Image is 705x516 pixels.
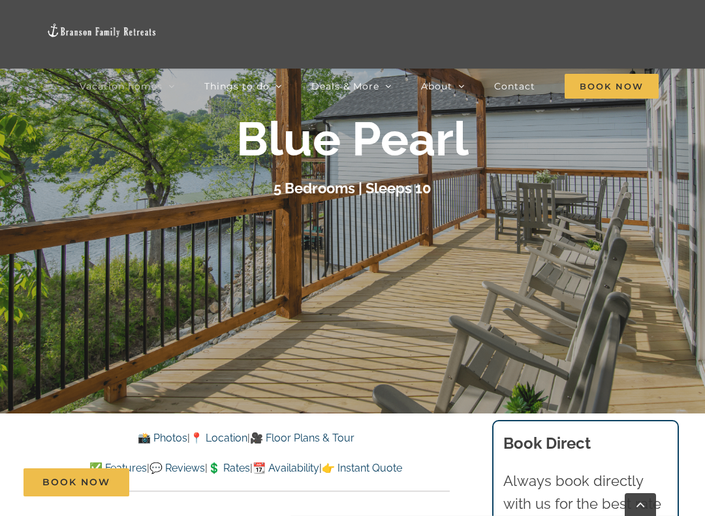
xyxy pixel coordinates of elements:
[311,82,379,91] span: Deals & More
[42,460,450,477] p: | | | |
[421,62,465,110] a: About
[42,430,450,447] p: | |
[236,112,469,167] b: Blue Pearl
[311,62,392,110] a: Deals & More
[204,62,282,110] a: Things to do
[565,74,659,99] span: Book Now
[80,82,163,91] span: Vacation homes
[80,62,659,110] nav: Main Menu Sticky
[250,432,354,444] a: 🎥 Floor Plans & Tour
[204,82,270,91] span: Things to do
[274,180,431,197] h3: 5 Bedrooms | Sleeps 10
[80,62,175,110] a: Vacation homes
[46,23,157,38] img: Branson Family Retreats Logo
[253,462,319,474] a: 📆 Availability
[421,82,452,91] span: About
[190,432,247,444] a: 📍 Location
[494,62,535,110] a: Contact
[23,468,129,496] a: Book Now
[494,82,535,91] span: Contact
[149,462,205,474] a: 💬 Reviews
[42,477,110,488] span: Book Now
[138,432,187,444] a: 📸 Photos
[503,432,667,455] h3: Book Direct
[322,462,402,474] a: 👉 Instant Quote
[89,462,147,474] a: ✅ Features
[208,462,250,474] a: 💲 Rates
